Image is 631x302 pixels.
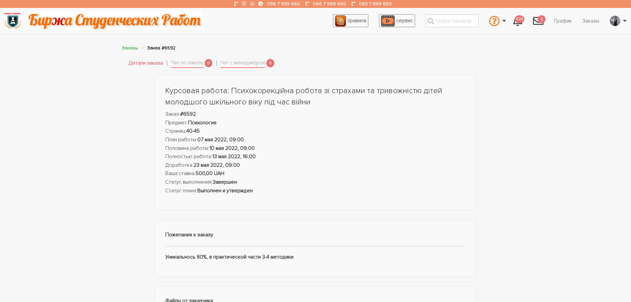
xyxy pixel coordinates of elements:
[205,59,213,67] span: 0
[165,144,466,153] li: Половина работы:
[538,15,546,24] span: 2
[267,1,300,7] a: 096 7 999 660
[129,59,163,68] a: Детали заказа
[335,15,346,27] img: agreement_icon-feca34a61ba7f3d1581b08bc946b2ec1ccb426f67415f344566775c155b7f62c.png
[209,145,255,151] strong: 10 мая 2022, 09:00
[379,14,415,27] a: сервис
[165,169,466,178] li: Ваша ставка:
[171,59,204,68] a: Чат по заказу
[165,127,466,136] li: Страниц:
[165,187,466,195] li: Статус плана:
[188,119,216,126] strong: Психология
[165,152,466,161] li: Полностью работа:
[155,220,476,276] div: Уникальнось 80%, в практической части 3-4 методики
[165,119,466,127] li: Предмет:
[528,12,549,30] a: 2
[197,187,253,194] strong: Выполнен и утвержден
[165,85,466,107] h1: Курсовая работа: Психокорекційна робота зі страхами та тривожністю дітей молодшого шкільного віку...
[313,1,346,7] a: 066 7 999 660
[212,153,256,160] strong: 13 мая 2022, 16:00
[186,128,200,134] strong: 40-45
[515,15,524,24] span: 625
[165,231,213,238] strong: Пожелания к заказу
[180,111,196,117] strong: #6592
[165,161,466,170] li: Доработка:
[4,12,22,30] img: logo-135dea9cf721667cc4ddb0c1795e3ba8b7f362e3d0c04e2cc90b931989920324.png
[221,59,265,68] a: Чат с менеджером
[147,44,176,52] li: Заказ #6592
[549,15,577,27] a: График
[122,45,138,51] a: Заказы
[359,1,392,7] a: 063 7 999 660
[266,59,274,67] span: 0
[165,178,466,187] li: Статус выполнения:
[197,136,244,143] strong: 07 мая 2022, 09:00
[333,14,368,27] a: правила
[196,170,224,177] strong: 500,00 UAH
[508,12,528,30] a: 625
[381,15,395,27] img: play_icon-49f7f135c9dc9a03216cfdbccbe1e3994649169d890fb554cedf0eac35a01ba8.png
[426,14,479,27] input: Поиск заказов
[28,12,202,30] img: motto-2ce64da2796df845c65ce8f9480b9c9d679903764b3ca6da4b6de107518df0fe.gif
[577,15,605,27] a: Заказы
[396,17,413,24] span: сервис
[165,110,466,119] li: Заказ:
[347,17,366,24] span: правила
[193,162,240,168] strong: 23 мая 2022, 09:00
[213,179,237,185] strong: Завершен
[610,16,620,26] img: 20171208_160937.jpg
[165,136,466,144] li: План работы:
